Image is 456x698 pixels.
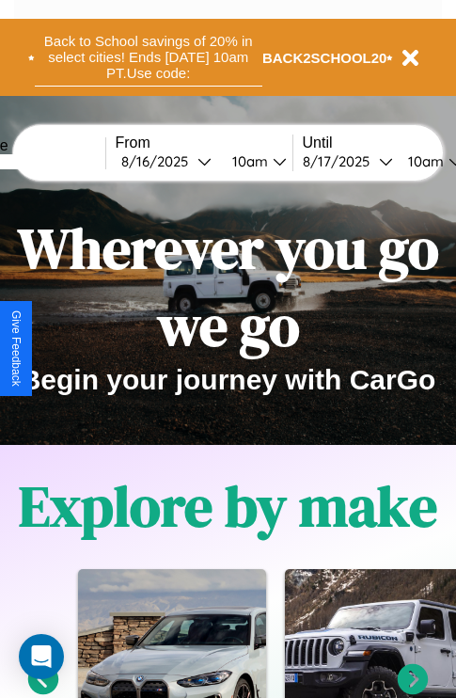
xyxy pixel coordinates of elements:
[35,28,262,87] button: Back to School savings of 20% in select cities! Ends [DATE] 10am PT.Use code:
[223,152,273,170] div: 10am
[9,310,23,387] div: Give Feedback
[19,468,437,545] h1: Explore by make
[121,152,197,170] div: 8 / 16 / 2025
[217,151,292,171] button: 10am
[262,50,387,66] b: BACK2SCHOOL20
[116,151,217,171] button: 8/16/2025
[116,135,292,151] label: From
[303,152,379,170] div: 8 / 17 / 2025
[19,634,64,679] div: Open Intercom Messenger
[399,152,448,170] div: 10am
